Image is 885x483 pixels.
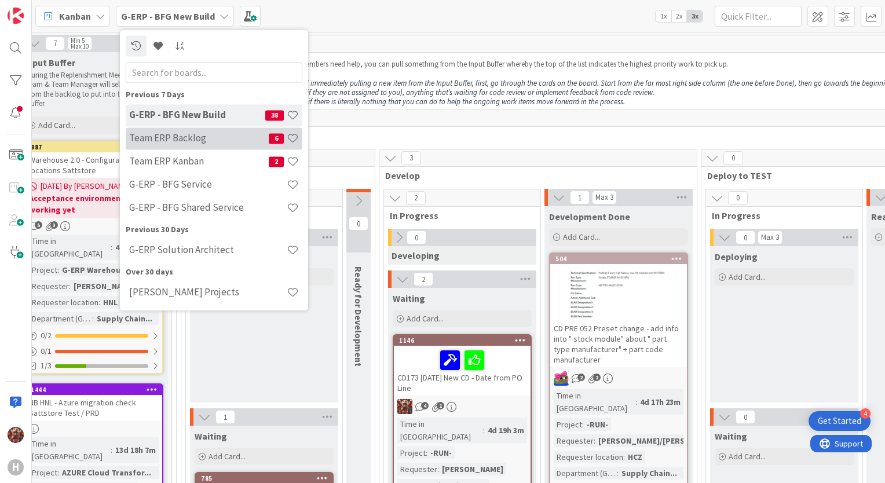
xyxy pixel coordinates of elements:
span: 1/3 [41,360,52,372]
span: 0 [736,230,755,244]
div: Previous 7 Days [126,89,302,101]
span: : [98,296,100,309]
div: Time in [GEOGRAPHIC_DATA] [397,418,483,443]
span: Support [24,2,53,16]
span: 0 [736,410,755,424]
span: : [635,396,637,408]
div: Project [554,418,582,431]
div: Max 3 [595,195,613,200]
div: CD173 [DATE] New CD - Date from PO Line [394,346,531,396]
span: 0 [723,151,743,165]
span: Add Card... [563,232,600,242]
img: Visit kanbanzone.com [8,8,24,24]
img: JK [397,399,412,414]
div: H [8,459,24,475]
span: : [92,312,94,325]
span: Kanban [59,9,91,23]
div: Requester [397,463,437,475]
b: G-ERP - BFG New Build [121,10,215,22]
span: 1x [656,10,671,22]
div: 1146CD173 [DATE] New CD - Date from PO Line [394,335,531,396]
div: 0/1 [25,344,162,358]
div: CD PRE 052 Preset change - add info into " stock module" about " part type manufacturer" + part c... [550,321,687,367]
span: 2 [414,272,433,286]
em: Look for items that need to be fixed (even if they are not assigned to you), anything that’s wait... [178,87,654,97]
img: JK [8,427,24,443]
div: [PERSON_NAME] [71,280,138,292]
span: 2 [406,191,426,205]
span: 2 [269,156,284,167]
div: Supply Chain... [94,312,155,325]
span: Waiting [715,430,747,442]
div: Requester [554,434,594,447]
input: Search for boards... [126,62,302,83]
span: : [437,463,439,475]
div: 504 [555,255,687,263]
div: Requester [29,280,69,292]
div: Time in [GEOGRAPHIC_DATA] [29,235,111,260]
div: HNL [100,296,120,309]
div: Department (G-ERP) [554,467,617,480]
div: Max 10 [71,43,89,49]
span: 0 [728,191,748,205]
h4: G-ERP - BFG Shared Service [129,202,287,214]
div: 504CD PRE 052 Preset change - add info into " stock module" about " part type manufacturer" + par... [550,254,687,367]
div: 46d 21h 1m [112,241,159,254]
span: Waiting [195,430,227,442]
span: Waiting [393,292,425,304]
span: 2 [593,374,601,381]
span: : [617,467,619,480]
div: G-ERP Warehouse 2.0 [59,264,144,276]
div: 1444 [25,385,162,395]
span: [DATE] By [PERSON_NAME]... [41,180,136,192]
div: [PERSON_NAME] [439,463,506,475]
span: : [57,466,59,479]
span: Add Card... [407,313,444,324]
span: Developing [392,250,440,261]
div: AZURE Cloud Transfor... [59,466,154,479]
span: 0 / 2 [41,330,52,342]
div: Time in [GEOGRAPHIC_DATA] [29,437,111,463]
div: Time in [GEOGRAPHIC_DATA] [554,389,635,415]
div: Max 3 [761,235,779,240]
div: Requester location [29,296,98,309]
div: 1146 [394,335,531,346]
div: 4d 17h 23m [637,396,683,408]
span: Develop [385,170,682,181]
div: Over 30 days [126,266,302,278]
span: : [57,264,59,276]
span: : [111,444,112,456]
img: JK [554,371,569,386]
h4: G-ERP Solution Architect [129,244,287,256]
div: JK [550,371,687,386]
span: 3x [687,10,703,22]
div: 1444NB HNL - Azure migration check Sattstore Test / PRD [25,385,162,420]
h4: G-ERP - BFG Service [129,179,287,191]
span: : [111,241,112,254]
div: 785 [201,474,332,482]
div: -RUN- [584,418,611,431]
div: Get Started [818,415,861,427]
span: 7 [45,36,65,50]
span: 4 [421,402,429,409]
div: Project [397,447,426,459]
span: 0 / 1 [41,345,52,357]
h4: [PERSON_NAME] Projects [129,287,287,298]
p: During the Replenishment Meeting the team & Team Manager will select items from the backlog to pu... [27,71,161,108]
span: 3 [401,151,421,165]
span: : [69,280,71,292]
span: 0 [407,230,426,244]
h4: Team ERP Backlog [129,133,269,144]
span: 2x [671,10,687,22]
div: Open Get Started checklist, remaining modules: 4 [809,411,871,431]
div: 13d 18h 7m [112,444,159,456]
h4: G-ERP - BFG New Build [129,109,265,121]
span: : [582,418,584,431]
div: Department (G-ERP) [29,312,92,325]
span: Deploying [715,251,758,262]
div: 0/2 [25,328,162,343]
span: 5 [35,221,42,229]
a: 887Warehouse 2.0 - Configuration new locations Sattstore[DATE] By [PERSON_NAME]...Acceptance envi... [24,141,163,374]
div: JK [394,399,531,414]
div: Requester location [554,451,623,463]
